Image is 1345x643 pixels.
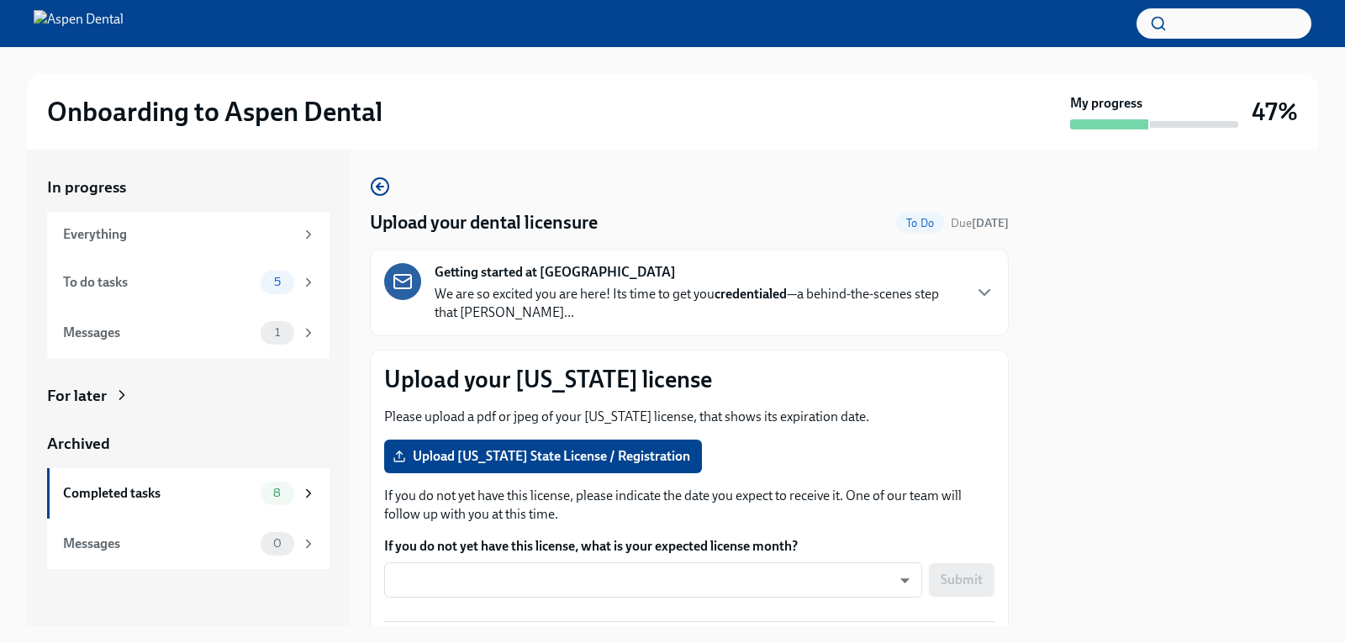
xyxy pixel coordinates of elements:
[264,276,291,288] span: 5
[47,385,330,407] a: For later
[972,216,1009,230] strong: [DATE]
[63,484,254,503] div: Completed tasks
[47,95,382,129] h2: Onboarding to Aspen Dental
[47,177,330,198] a: In progress
[47,433,330,455] a: Archived
[896,217,944,229] span: To Do
[63,273,254,292] div: To do tasks
[63,324,254,342] div: Messages
[63,535,254,553] div: Messages
[384,537,994,556] label: If you do not yet have this license, what is your expected license month?
[370,210,598,235] h4: Upload your dental licensure
[47,468,330,519] a: Completed tasks8
[715,286,787,302] strong: credentialed
[1070,94,1142,113] strong: My progress
[435,263,676,282] strong: Getting started at [GEOGRAPHIC_DATA]
[47,519,330,569] a: Messages0
[47,308,330,358] a: Messages1
[435,285,961,322] p: We are so excited you are here! Its time to get you —a behind-the-scenes step that [PERSON_NAME]...
[951,215,1009,231] span: October 8th, 2025 10:00
[63,225,294,244] div: Everything
[384,440,702,473] label: Upload [US_STATE] State License / Registration
[384,487,994,524] p: If you do not yet have this license, please indicate the date you expect to receive it. One of ou...
[951,216,1009,230] span: Due
[265,326,290,339] span: 1
[396,448,690,465] span: Upload [US_STATE] State License / Registration
[1252,97,1298,127] h3: 47%
[47,212,330,257] a: Everything
[263,537,292,550] span: 0
[384,408,994,426] p: Please upload a pdf or jpeg of your [US_STATE] license, that shows its expiration date.
[384,364,994,394] p: Upload your [US_STATE] license
[47,257,330,308] a: To do tasks5
[47,385,107,407] div: For later
[263,487,291,499] span: 8
[384,562,922,598] div: ​
[34,10,124,37] img: Aspen Dental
